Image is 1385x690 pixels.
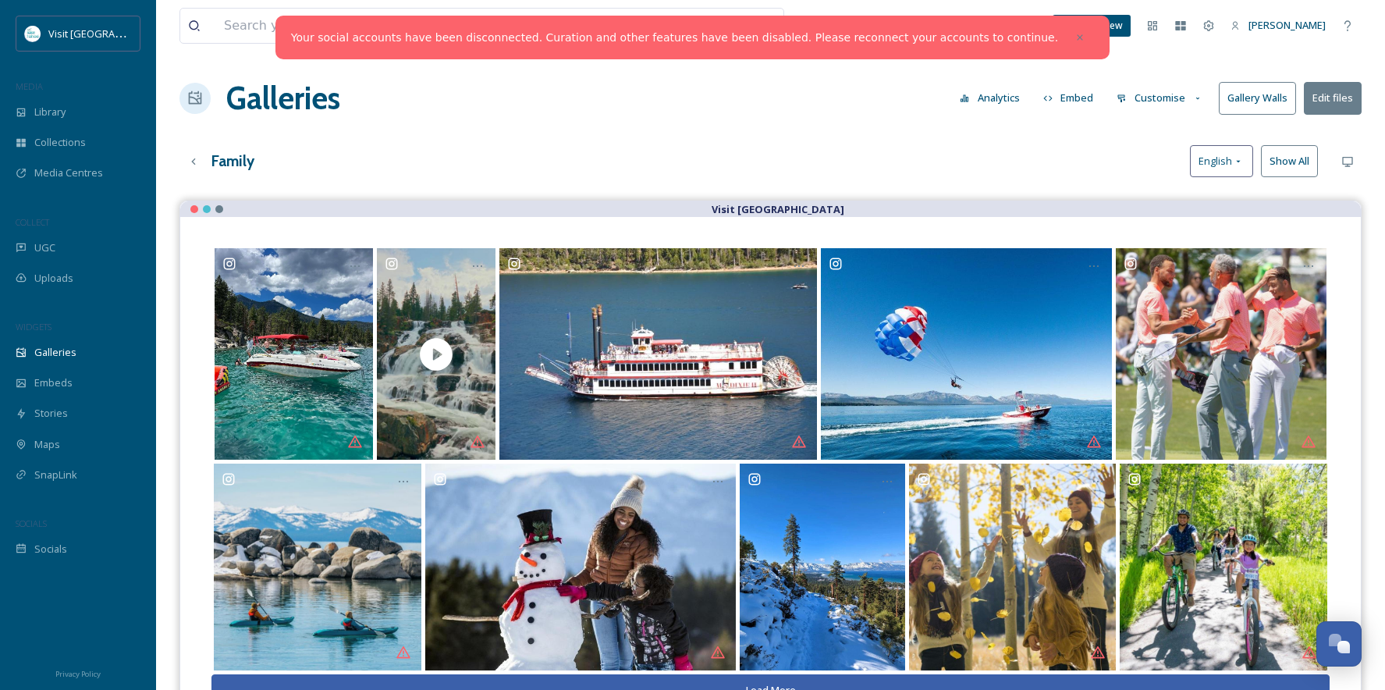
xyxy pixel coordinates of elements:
a: The 500-passenger, award-winning M.S. Dixie II is the largest cruising vessel in South Lake Tahoe... [497,248,819,460]
span: Socials [34,542,67,557]
a: It's that time of year!!🛥🪂 https://visitlaketahoe.com/water-sports/parasailing-is-for-you/ #visit... [819,248,1113,460]
span: SnapLink [34,468,77,482]
a: Listen to the gentle rustling of leaves. Let your eyes wander to the golden aspen paths winding u... [907,464,1118,670]
a: 🌄What a wonderful Wednesday! December is almost over, so try to get outside and enjoy the last fe... [423,464,737,670]
a: Galleries [226,75,340,122]
a: What's New [1053,15,1131,37]
button: Show All [1261,145,1318,177]
h3: Family [211,150,254,172]
a: Views from Van Sickle Trail, South Lake Tahoe. #vansicklebistatepark #vansickletrail #vansickle #... [737,464,907,670]
span: WIDGETS [16,321,51,333]
button: Open Chat [1316,621,1362,667]
span: Embeds [34,375,73,390]
button: Gallery Walls [1219,82,1296,114]
strong: Visit [GEOGRAPHIC_DATA] [712,202,844,216]
span: Privacy Policy [55,669,101,679]
span: COLLECT [16,216,49,228]
span: Stories [34,406,68,421]
button: Analytics [952,83,1028,113]
img: download.jpeg [25,26,41,41]
span: Galleries [34,345,76,360]
span: Uploads [34,271,73,286]
a: [PERSON_NAME] [1223,10,1334,41]
span: Media Centres [34,165,103,180]
span: English [1199,154,1232,169]
a: The best things come in three's right?! Well how about the three Curry's: NBA stars Stephen, Dell... [1113,248,1329,460]
button: Embed [1035,83,1102,113]
span: MEDIA [16,80,43,92]
span: Maps [34,437,60,452]
span: Library [34,105,66,119]
input: Search your library [216,9,656,43]
a: Your social accounts have been disconnected. Curation and other features have been disabled. Plea... [291,30,1058,46]
a: View all files [684,10,776,41]
a: Ready to get out and enjoy the calm after the storm!! #laketahoe #polarpaddle ❄️ . moondulla . . ... [212,464,423,670]
a: Privacy Policy [55,663,101,682]
a: If you're looking for miles of family-friendly bike trails and lanes during your next vacation, S... [1118,464,1329,670]
button: Customise [1109,83,1211,113]
span: [PERSON_NAME] [1248,18,1326,32]
button: Edit files [1304,82,1362,114]
span: Visit [GEOGRAPHIC_DATA] [48,26,169,41]
span: Collections [34,135,86,150]
span: SOCIALS [16,517,47,529]
span: UGC [34,240,55,255]
a: Analytics [952,83,1035,113]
